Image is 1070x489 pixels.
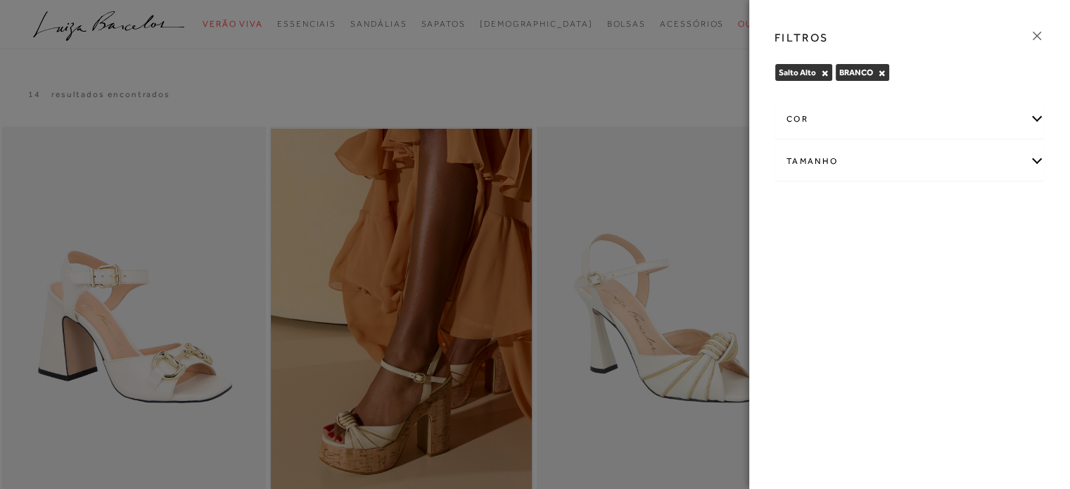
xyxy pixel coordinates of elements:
button: Salto Alto Close [821,68,829,78]
span: Salto Alto [779,68,816,77]
div: cor [775,101,1044,138]
h3: FILTROS [775,30,829,46]
span: BRANCO [839,68,873,77]
div: Tamanho [775,143,1044,180]
button: BRANCO Close [878,68,886,78]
